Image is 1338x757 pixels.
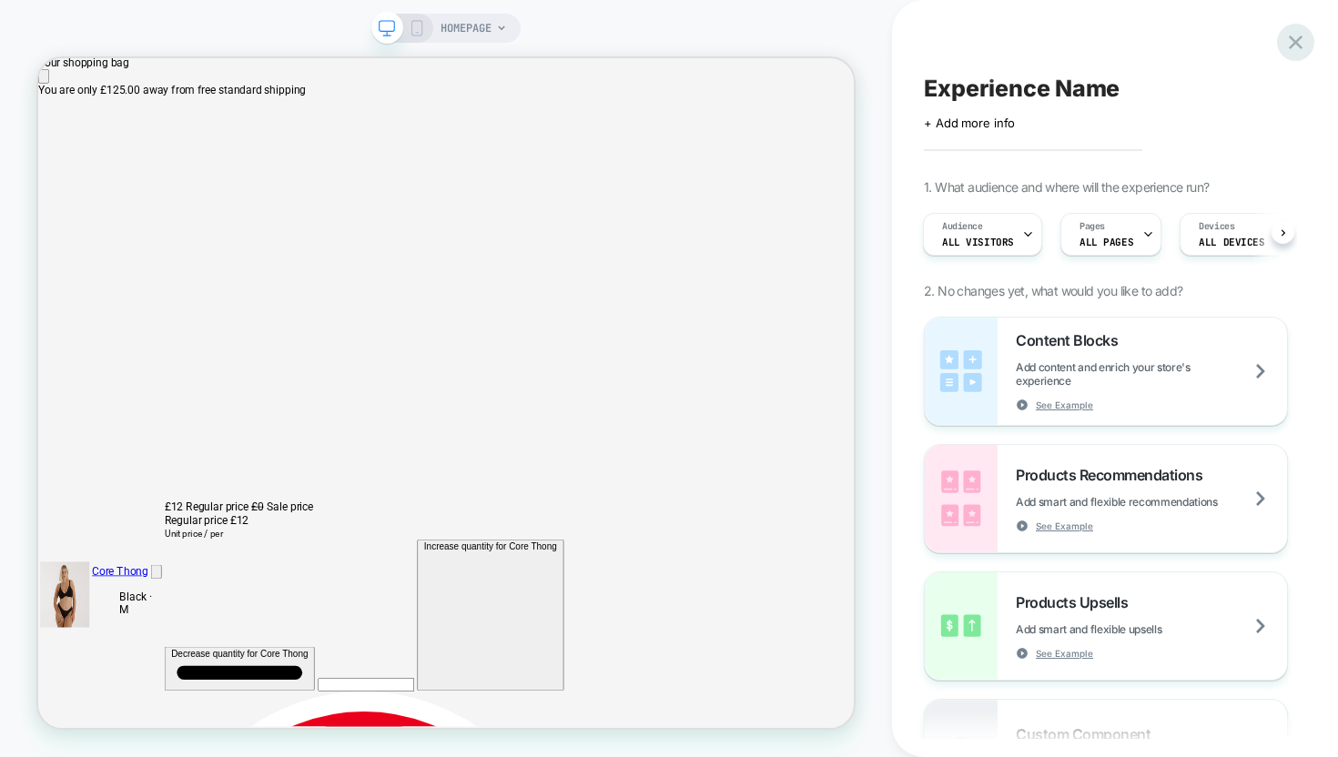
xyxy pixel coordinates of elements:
span: 1. What audience and where will the experience run? [924,179,1209,195]
span: Unit price [168,627,218,641]
span: ALL DEVICES [1199,236,1264,248]
span: Audience [942,220,983,233]
a: Core Thong [72,675,147,692]
span: Devices [1199,220,1234,233]
dd: Black · [108,709,165,726]
span: Custom Component [1016,725,1160,743]
span: + Add more info [924,116,1015,130]
span: Products Recommendations [1016,466,1211,484]
span: £12 [256,607,280,624]
span: HOMEPAGE [441,14,492,43]
span: Regular price [197,590,280,607]
span: Sale price [304,590,367,607]
button: Remove Core Thong - Black / M [150,675,165,694]
span: Products Upsells [1016,593,1137,611]
span: All Visitors [942,236,1014,248]
span: See Example [1036,520,1093,532]
span: See Example [1036,647,1093,660]
span: Increase quantity for Core Thong [514,644,692,658]
span: Content Blocks [1016,331,1127,349]
span: Regular price [168,607,252,624]
span: See Example [1036,399,1093,411]
span: Pages [1080,220,1105,233]
dd: M [108,726,165,743]
span: Add smart and flexible upsells [1016,622,1207,636]
span: / [221,627,227,641]
span: £12 [168,590,193,607]
span: ALL PAGES [1080,236,1133,248]
span: per [229,627,247,641]
span: 2. No changes yet, what would you like to add? [924,283,1182,298]
span: Add smart and flexible recommendations [1016,495,1263,509]
span: Experience Name [924,75,1120,102]
span: Add content and enrich your store's experience [1016,360,1287,388]
s: £0 [284,590,300,607]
